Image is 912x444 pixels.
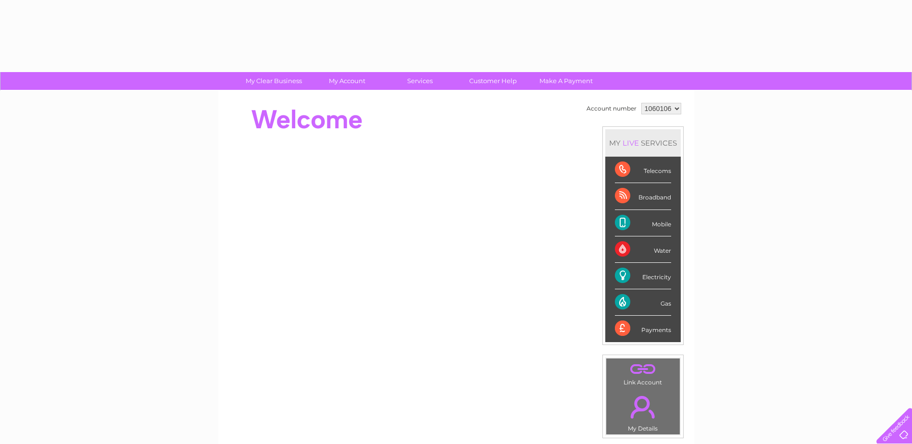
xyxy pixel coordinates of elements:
[621,138,641,148] div: LIVE
[609,361,677,378] a: .
[307,72,387,90] a: My Account
[615,263,671,289] div: Electricity
[615,289,671,316] div: Gas
[453,72,533,90] a: Customer Help
[234,72,313,90] a: My Clear Business
[615,236,671,263] div: Water
[615,157,671,183] div: Telecoms
[605,129,681,157] div: MY SERVICES
[609,390,677,424] a: .
[606,358,680,388] td: Link Account
[526,72,606,90] a: Make A Payment
[606,388,680,435] td: My Details
[615,316,671,342] div: Payments
[584,100,639,117] td: Account number
[615,210,671,236] div: Mobile
[615,183,671,210] div: Broadband
[380,72,460,90] a: Services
